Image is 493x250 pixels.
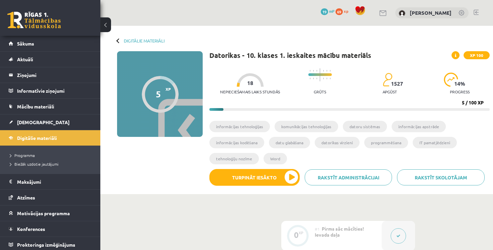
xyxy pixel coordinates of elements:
[209,153,259,164] li: tehnoloģiju nozīme
[413,137,457,148] li: IT pamatjēdzieni
[450,89,470,94] p: progress
[454,81,466,87] span: 14 %
[247,80,253,86] span: 18
[383,89,397,94] p: apgūst
[10,152,94,158] a: Programma
[294,232,299,238] div: 0
[209,51,371,59] h1: Datorikas - 10. klases 1. ieskaites mācību materiāls
[9,99,92,114] a: Mācību materiāli
[383,73,392,87] img: students-c634bb4e5e11cddfef0936a35e636f08e4e9abd3cc4e673bd6f9a4125e45ecb1.svg
[17,174,92,189] legend: Maksājumi
[17,135,57,141] span: Digitālie materiāli
[209,169,300,186] button: Turpināt iesākto
[321,8,328,15] span: 19
[321,8,334,14] a: 19 mP
[316,78,317,79] img: icon-short-line-57e1e144782c952c97e751825c79c345078a6d821885a25fce030b3d8c18986b.svg
[10,161,94,167] a: Biežāk uzdotie jautājumi
[397,169,485,185] a: Rakstīt skolotājam
[10,161,59,167] span: Biežāk uzdotie jautājumi
[313,78,314,79] img: icon-short-line-57e1e144782c952c97e751825c79c345078a6d821885a25fce030b3d8c18986b.svg
[305,169,392,185] a: Rakstīt administrācijai
[316,70,317,72] img: icon-short-line-57e1e144782c952c97e751825c79c345078a6d821885a25fce030b3d8c18986b.svg
[314,89,326,94] p: Grūts
[315,137,360,148] li: datorikas virzieni
[444,73,458,87] img: icon-progress-161ccf0a02000e728c5f80fcf4c31c7af3da0e1684b2b1d7c360e028c24a22f1.svg
[392,121,446,132] li: informācijas apstrāde
[7,12,61,28] a: Rīgas 1. Tālmācības vidusskola
[17,40,34,47] span: Sākums
[17,56,33,62] span: Aktuāli
[326,78,327,79] img: icon-short-line-57e1e144782c952c97e751825c79c345078a6d821885a25fce030b3d8c18986b.svg
[9,52,92,67] a: Aktuāli
[323,70,324,72] img: icon-short-line-57e1e144782c952c97e751825c79c345078a6d821885a25fce030b3d8c18986b.svg
[10,153,35,158] span: Programma
[364,137,408,148] li: programmēšana
[17,119,70,125] span: [DEMOGRAPHIC_DATA]
[9,221,92,237] a: Konferences
[391,81,403,87] span: 1527
[264,153,287,164] li: Word
[9,190,92,205] a: Atzīmes
[335,8,343,15] span: 69
[315,226,320,232] span: #1
[344,8,348,14] span: xp
[315,226,364,238] span: Pirms sāc mācīties! Ievada daļa
[335,8,352,14] a: 69 xp
[326,70,327,72] img: icon-short-line-57e1e144782c952c97e751825c79c345078a6d821885a25fce030b3d8c18986b.svg
[220,89,280,94] p: Nepieciešamais laiks stundās
[209,137,264,148] li: informācijas kodēšana
[329,8,334,14] span: mP
[343,121,387,132] li: datoru sistēmas
[209,121,270,132] li: informācijas tehnoloģijas
[410,9,452,16] a: [PERSON_NAME]
[17,103,54,109] span: Mācību materiāli
[17,210,70,216] span: Motivācijas programma
[9,36,92,51] a: Sākums
[9,205,92,221] a: Motivācijas programma
[275,121,338,132] li: komunikācijas tehnoloģijas
[124,38,165,43] a: Digitālie materiāli
[464,51,490,59] span: XP 100
[156,89,161,99] div: 5
[17,226,45,232] span: Konferences
[166,87,171,91] span: XP
[9,67,92,83] a: Ziņojumi
[313,70,314,72] img: icon-short-line-57e1e144782c952c97e751825c79c345078a6d821885a25fce030b3d8c18986b.svg
[17,83,92,98] legend: Informatīvie ziņojumi
[323,78,324,79] img: icon-short-line-57e1e144782c952c97e751825c79c345078a6d821885a25fce030b3d8c18986b.svg
[399,10,405,17] img: Diāna Matašova
[299,231,303,235] div: XP
[269,137,310,148] li: datu glabāšana
[9,130,92,146] a: Digitālie materiāli
[9,174,92,189] a: Maksājumi
[9,83,92,98] a: Informatīvie ziņojumi
[17,242,75,248] span: Proktoringa izmēģinājums
[9,114,92,130] a: [DEMOGRAPHIC_DATA]
[17,67,92,83] legend: Ziņojumi
[17,194,35,200] span: Atzīmes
